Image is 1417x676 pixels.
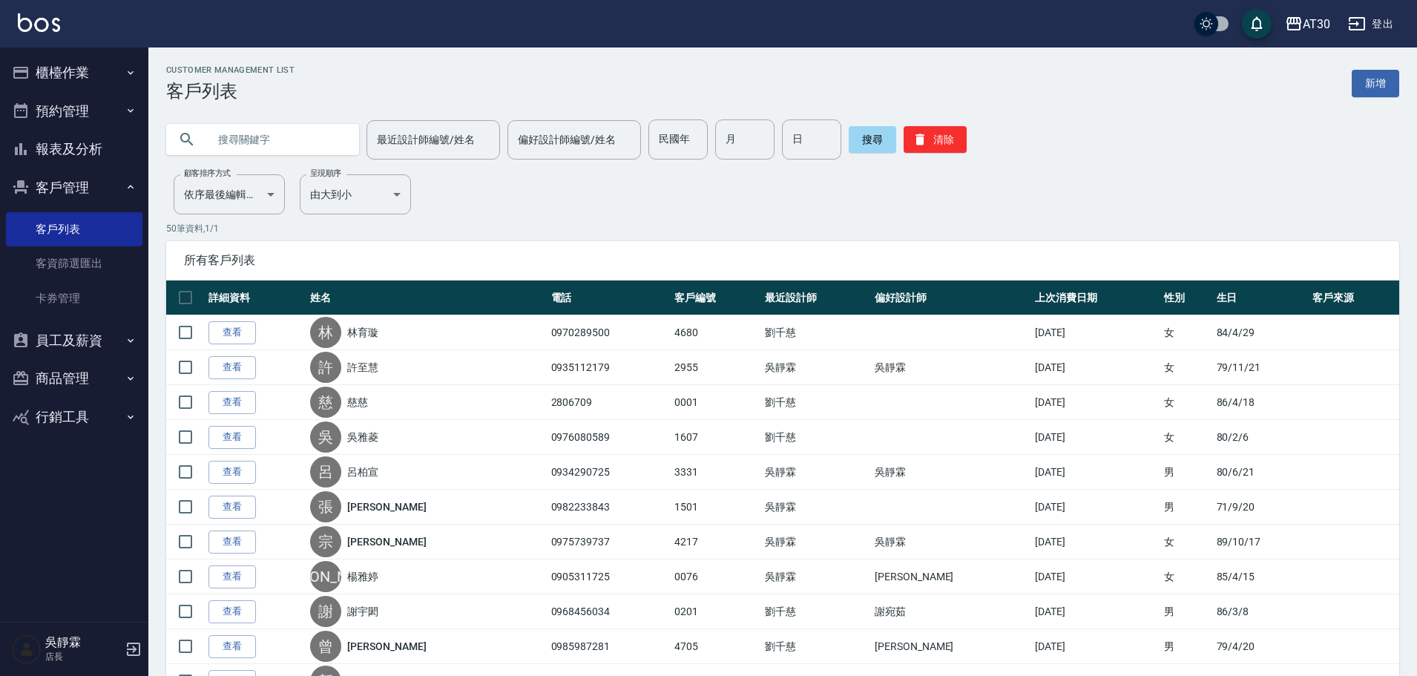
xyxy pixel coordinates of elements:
td: 2806709 [548,385,671,420]
td: [DATE] [1031,350,1160,385]
td: 男 [1160,629,1212,664]
button: 商品管理 [6,359,142,398]
td: 1607 [671,420,761,455]
td: [PERSON_NAME] [871,559,1031,594]
label: 呈現順序 [310,168,341,179]
td: 女 [1160,525,1212,559]
td: 0076 [671,559,761,594]
p: 店長 [45,650,121,663]
td: 0982233843 [548,490,671,525]
a: [PERSON_NAME] [347,534,426,549]
td: [DATE] [1031,385,1160,420]
a: 查看 [208,356,256,379]
button: 預約管理 [6,92,142,131]
td: 0934290725 [548,455,671,490]
div: [PERSON_NAME] [310,561,341,592]
div: 呂 [310,456,341,488]
td: 吳靜霖 [761,350,871,385]
td: 吳靜霖 [871,525,1031,559]
a: 查看 [208,321,256,344]
div: 謝 [310,596,341,627]
th: 上次消費日期 [1031,280,1160,315]
label: 顧客排序方式 [184,168,231,179]
td: 1501 [671,490,761,525]
td: 79/11/21 [1213,350,1309,385]
a: 查看 [208,391,256,414]
a: 查看 [208,426,256,449]
p: 50 筆資料, 1 / 1 [166,222,1399,235]
a: 吳雅菱 [347,430,378,444]
td: 0975739737 [548,525,671,559]
td: 4705 [671,629,761,664]
input: 搜尋關鍵字 [208,119,347,160]
td: 0968456034 [548,594,671,629]
div: 宗 [310,526,341,557]
td: 女 [1160,559,1212,594]
td: [DATE] [1031,525,1160,559]
td: 男 [1160,455,1212,490]
a: 查看 [208,565,256,588]
th: 最近設計師 [761,280,871,315]
div: 許 [310,352,341,383]
td: 女 [1160,420,1212,455]
td: 0935112179 [548,350,671,385]
td: 80/6/21 [1213,455,1309,490]
td: 女 [1160,385,1212,420]
div: 慈 [310,387,341,418]
th: 偏好設計師 [871,280,1031,315]
a: 呂柏宣 [347,465,378,479]
th: 客戶來源 [1309,280,1399,315]
td: 劉千慈 [761,594,871,629]
button: 行銷工具 [6,398,142,436]
td: 吳靜霖 [761,525,871,559]
td: 2955 [671,350,761,385]
button: 清除 [904,126,967,153]
td: 4217 [671,525,761,559]
h2: Customer Management List [166,65,295,75]
img: Logo [18,13,60,32]
div: 曾 [310,631,341,662]
td: 86/4/18 [1213,385,1309,420]
a: 謝宇閎 [347,604,378,619]
td: [DATE] [1031,594,1160,629]
button: 報表及分析 [6,130,142,168]
th: 詳細資料 [205,280,306,315]
button: 搜尋 [849,126,896,153]
td: [DATE] [1031,420,1160,455]
td: [DATE] [1031,315,1160,350]
a: 慈慈 [347,395,368,410]
a: [PERSON_NAME] [347,499,426,514]
td: [PERSON_NAME] [871,629,1031,664]
td: 0001 [671,385,761,420]
h5: 吳靜霖 [45,635,121,650]
td: 男 [1160,594,1212,629]
td: 吳靜霖 [761,559,871,594]
span: 所有客戶列表 [184,253,1381,268]
button: AT30 [1279,9,1336,39]
td: 85/4/15 [1213,559,1309,594]
a: 楊雅婷 [347,569,378,584]
td: 71/9/20 [1213,490,1309,525]
img: Person [12,634,42,664]
td: 0976080589 [548,420,671,455]
td: [DATE] [1031,455,1160,490]
td: 0201 [671,594,761,629]
a: 卡券管理 [6,281,142,315]
th: 生日 [1213,280,1309,315]
a: 新增 [1352,70,1399,97]
th: 電話 [548,280,671,315]
td: 0985987281 [548,629,671,664]
td: 劉千慈 [761,629,871,664]
button: 登出 [1342,10,1399,38]
td: 0970289500 [548,315,671,350]
a: 查看 [208,600,256,623]
td: 86/3/8 [1213,594,1309,629]
th: 姓名 [306,280,547,315]
div: AT30 [1303,15,1330,33]
td: 3331 [671,455,761,490]
button: 員工及薪資 [6,321,142,360]
a: 客資篩選匯出 [6,246,142,280]
div: 林 [310,317,341,348]
td: 劉千慈 [761,315,871,350]
a: 查看 [208,635,256,658]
